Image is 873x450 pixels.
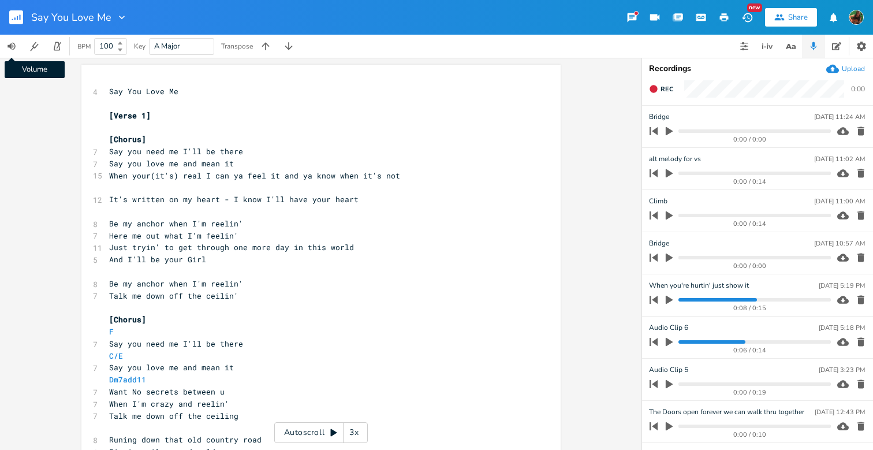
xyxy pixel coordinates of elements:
span: Want No secrets between u [109,386,225,397]
span: When you're hurtin' just show it [649,280,749,291]
div: [DATE] 12:43 PM [815,409,865,415]
div: Key [134,43,145,50]
div: [DATE] 11:24 AM [814,114,865,120]
div: 0:00 / 0:14 [669,178,831,185]
span: The Doors open forever we can walk thru together [649,407,804,418]
div: [DATE] 5:19 PM [819,282,865,289]
span: Dm7add11 [109,374,146,385]
div: BPM [77,43,91,50]
span: Say you need me I'll be there [109,339,243,349]
button: Rec [644,80,678,98]
button: Share [765,8,817,27]
span: When I'm crazy and reelin' [109,399,229,409]
div: 0:08 / 0:15 [669,305,831,311]
span: Say You Love Me [31,12,111,23]
div: New [747,3,762,12]
span: Talk me down off the ceiling [109,411,238,421]
div: Share [788,12,808,23]
button: Upload [826,62,865,75]
div: [DATE] 11:00 AM [814,198,865,204]
span: Audio Clip 5 [649,365,688,375]
span: [Verse 1] [109,110,151,121]
span: Say You Love Me [109,86,178,96]
div: [DATE] 3:23 PM [819,367,865,373]
div: Autoscroll [274,422,368,443]
div: 0:00 / 0:00 [669,263,831,269]
div: [DATE] 11:02 AM [814,156,865,162]
span: Just tryin' to get through one more day in this world [109,242,354,252]
div: Transpose [221,43,253,50]
span: Say you love me and mean it [109,158,234,169]
span: [Chorus] [109,134,146,144]
div: 0:00 / 0:19 [669,389,831,396]
span: Bridge [649,111,669,122]
div: 0:06 / 0:14 [669,347,831,354]
div: 0:00 / 0:00 [669,136,831,143]
span: And I'll be your Girl [109,254,206,265]
div: 0:00 / 0:10 [669,432,831,438]
div: [DATE] 10:57 AM [814,240,865,247]
span: C/E [109,351,123,361]
div: 0:00 [851,85,865,92]
span: Audio Clip 6 [649,322,688,333]
div: Recordings [649,65,866,73]
img: Susan Rowe [849,10,864,25]
div: [DATE] 5:18 PM [819,325,865,331]
span: A Major [154,41,180,51]
span: It's written on my heart - I know I'll have your heart [109,194,359,204]
span: Here me out what I'm feelin' [109,230,238,241]
span: Climb [649,196,667,207]
span: When your(it's) real I can ya feel it and ya know when it's not [109,170,400,181]
span: alt melody for vs [649,154,701,165]
button: New [736,7,759,28]
span: Say you need me I'll be there [109,146,243,157]
div: Upload [842,64,865,73]
div: 0:00 / 0:14 [669,221,831,227]
span: Bridge [649,238,669,249]
span: Talk me down off the ceilin' [109,291,238,301]
span: Be my anchor when I'm reelin' [109,278,243,289]
span: Rec [661,85,673,94]
span: Runing down that old country road [109,434,262,445]
div: 3x [344,422,364,443]
span: F [109,326,114,337]
span: Be my anchor when I'm reelin' [109,218,243,229]
span: Say you love me and mean it [109,362,234,373]
span: [Chorus] [109,314,146,325]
